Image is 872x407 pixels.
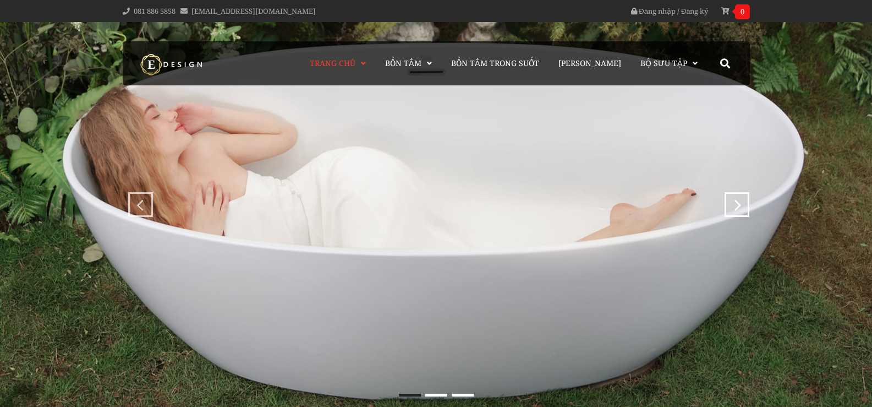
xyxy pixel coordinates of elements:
a: Trang chủ [304,41,374,85]
a: Bồn Tắm Trong Suốt [443,41,547,85]
a: [EMAIL_ADDRESS][DOMAIN_NAME] [191,6,316,16]
span: Trang chủ [310,58,355,68]
a: Bộ Sưu Tập [632,41,706,85]
span: Bồn Tắm Trong Suốt [451,58,539,68]
span: [PERSON_NAME] [558,58,621,68]
a: [PERSON_NAME] [550,41,629,85]
span: Bồn Tắm [385,58,421,68]
div: next [727,192,741,206]
div: prev [131,192,145,206]
span: Bộ Sưu Tập [640,58,687,68]
img: logo Kreiner Germany - Edesign Interior [131,53,213,75]
a: Bồn Tắm [377,41,440,85]
span: 0 [735,4,750,19]
span: / [677,6,679,16]
a: 081 886 5858 [134,6,176,16]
